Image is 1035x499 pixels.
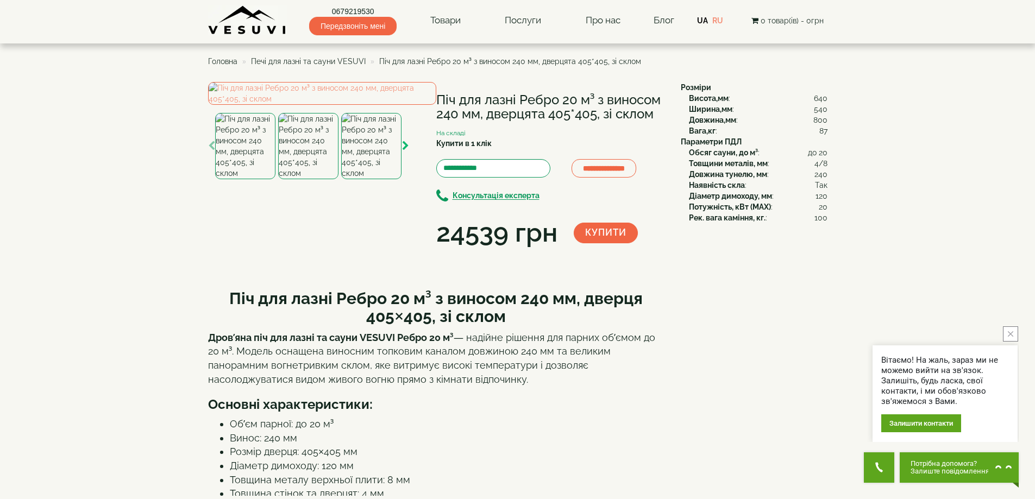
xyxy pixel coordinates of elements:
[689,181,745,190] b: Наявність скла
[697,16,708,25] a: UA
[814,212,827,223] span: 100
[419,8,472,33] a: Товари
[689,169,827,180] div: :
[816,191,827,201] span: 120
[689,213,766,222] b: Рек. вага каміння, кг.
[575,8,631,33] a: Про нас
[689,148,758,157] b: Обсяг сауни, до м³
[689,127,716,135] b: Вага,кг
[689,192,772,200] b: Діаметр димоходу, мм
[654,15,674,26] a: Блог
[208,57,237,66] a: Головна
[689,212,827,223] div: :
[911,460,989,468] span: Потрібна допомога?
[814,158,827,169] span: 4/8
[819,201,827,212] span: 20
[689,191,827,201] div: :
[689,104,827,115] div: :
[864,452,894,483] button: Get Call button
[436,93,664,122] h1: Піч для лазні Ребро 20 м³ з виносом 240 мм, дверцята 405*405, зі склом
[379,57,641,66] span: Піч для лазні Ребро 20 м³ з виносом 240 мм, дверцята 405*405, зі склом
[813,115,827,125] span: 800
[230,445,664,459] li: Розмір дверця: 405×405 мм
[689,115,827,125] div: :
[1003,326,1018,342] button: close button
[229,289,643,326] strong: Піч для лазні Ребро 20 м³ з виносом 240 мм, дверця 405×405, зі склом
[689,125,827,136] div: :
[230,431,664,445] li: Винос: 240 мм
[309,6,397,17] a: 0679219530
[712,16,723,25] a: RU
[689,170,767,179] b: Довжина тунелю, мм
[208,82,436,105] img: Піч для лазні Ребро 20 м³ з виносом 240 мм, дверцята 405*405, зі склом
[881,355,1009,407] div: Вітаємо! На жаль, зараз ми не можемо вийти на зв'язок. Залишіть, будь ласка, свої контакти, і ми ...
[574,223,638,243] button: Купити
[208,396,373,412] b: Основні характеристики:
[230,459,664,473] li: Діаметр димоходу: 120 мм
[436,214,557,251] div: 24539 грн
[814,93,827,104] span: 640
[814,104,827,115] span: 540
[689,147,827,158] div: :
[819,125,827,136] span: 87
[494,8,552,33] a: Послуги
[689,116,736,124] b: Довжина,мм
[689,203,771,211] b: Потужність, кВт (MAX)
[808,147,827,158] span: до 20
[689,93,827,104] div: :
[815,180,827,191] span: Так
[208,332,454,343] strong: Дров’яна піч для лазні та сауни VESUVI Ребро 20 м³
[215,113,275,179] img: Піч для лазні Ребро 20 м³ з виносом 240 мм, дверцята 405*405, зі склом
[689,105,732,113] b: Ширина,мм
[230,417,664,431] li: Об’єм парної: до 20 м³
[436,138,492,149] label: Купити в 1 клік
[278,113,338,179] img: Піч для лазні Ребро 20 м³ з виносом 240 мм, дверцята 405*405, зі склом
[208,5,287,35] img: Завод VESUVI
[881,414,961,432] div: Залишити контакти
[436,129,466,137] small: На складі
[900,452,1019,483] button: Chat button
[761,16,824,25] span: 0 товар(ів) - 0грн
[681,137,742,146] b: Параметри ПДЛ
[689,94,729,103] b: Висота,мм
[911,468,989,475] span: Залиште повідомлення
[689,180,827,191] div: :
[689,159,768,168] b: Товщини металів, мм
[453,192,540,200] b: Консультація експерта
[208,331,664,387] p: — надійне рішення для парних об’ємом до 20 м³. Модель оснащена виносним топковим каналом довжиною...
[689,158,827,169] div: :
[230,473,664,487] li: Товщина металу верхньої плити: 8 мм
[341,113,402,179] img: Піч для лазні Ребро 20 м³ з виносом 240 мм, дверцята 405*405, зі склом
[251,57,366,66] a: Печі для лазні та сауни VESUVI
[689,201,827,212] div: :
[309,17,397,35] span: Передзвоніть мені
[748,15,827,27] button: 0 товар(ів) - 0грн
[681,83,711,92] b: Розміри
[814,169,827,180] span: 240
